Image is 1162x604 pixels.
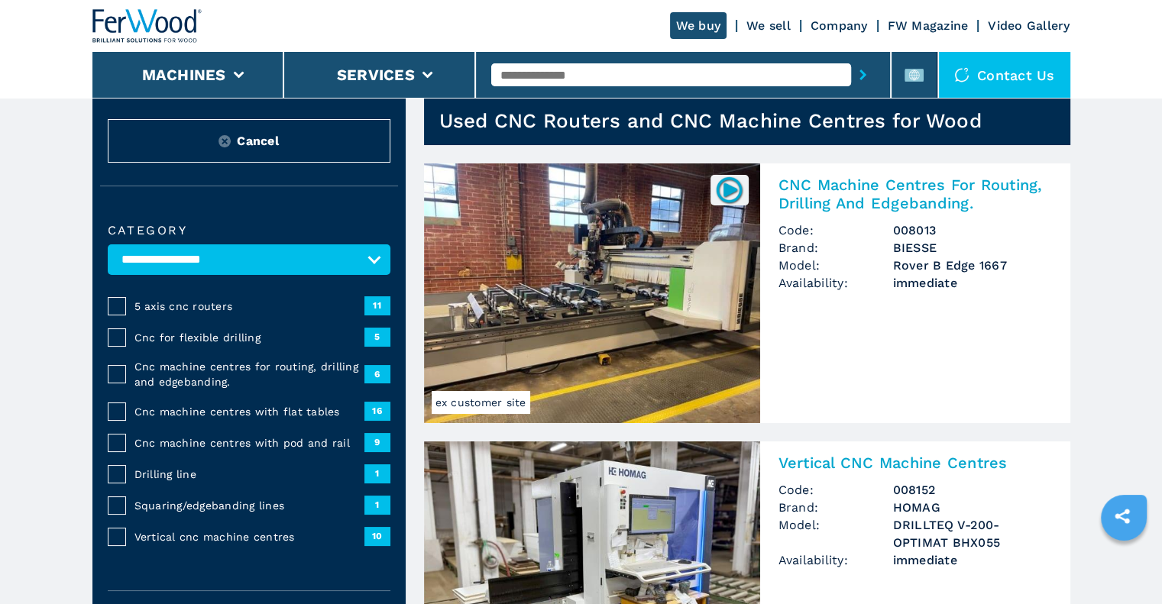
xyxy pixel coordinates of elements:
span: Availability: [778,274,893,292]
h3: 008013 [893,221,1052,239]
span: Model: [778,516,893,551]
button: ResetCancel [108,119,390,163]
img: Ferwood [92,9,202,43]
a: sharethis [1103,497,1141,535]
img: 008013 [714,175,744,205]
h3: Rover B Edge 1667 [893,257,1052,274]
span: Cnc for flexible drilling [134,330,364,345]
a: FW Magazine [888,18,969,33]
h1: Used CNC Routers and CNC Machine Centres for Wood [439,108,982,133]
span: Brand: [778,499,893,516]
div: Contact us [939,52,1070,98]
span: 9 [364,433,390,451]
span: Vertical cnc machine centres [134,529,364,544]
a: Video Gallery [988,18,1070,33]
span: 1 [364,464,390,483]
h3: DRILLTEQ V-200-OPTIMAT BHX055 [893,516,1052,551]
span: Cancel [237,132,279,150]
span: Cnc machine centres with pod and rail [134,435,364,451]
label: Category [108,224,390,237]
img: CNC Machine Centres For Routing, Drilling And Edgebanding. BIESSE Rover B Edge 1667 [424,163,760,423]
h3: 008152 [893,481,1052,499]
a: We buy [670,12,727,39]
span: 5 axis cnc routers [134,299,364,314]
span: 10 [364,527,390,545]
a: Company [811,18,868,33]
span: Model: [778,257,893,274]
img: Contact us [954,67,969,82]
span: immediate [893,551,1052,569]
span: Availability: [778,551,893,569]
span: Brand: [778,239,893,257]
button: Machines [142,66,226,84]
span: Drilling line [134,467,364,482]
a: We sell [746,18,791,33]
a: CNC Machine Centres For Routing, Drilling And Edgebanding. BIESSE Rover B Edge 1667ex customer si... [424,163,1070,423]
span: Code: [778,481,893,499]
span: ex customer site [432,391,530,414]
span: 6 [364,365,390,383]
span: Squaring/edgebanding lines [134,498,364,513]
span: 5 [364,328,390,346]
h2: Vertical CNC Machine Centres [778,454,1052,472]
h2: CNC Machine Centres For Routing, Drilling And Edgebanding. [778,176,1052,212]
span: Code: [778,221,893,239]
h3: BIESSE [893,239,1052,257]
span: 16 [364,402,390,420]
img: Reset [218,135,231,147]
span: 11 [364,296,390,315]
button: Services [337,66,415,84]
span: Cnc machine centres for routing, drilling and edgebanding. [134,359,364,389]
button: submit-button [851,57,875,92]
span: 1 [364,496,390,514]
h3: HOMAG [893,499,1052,516]
span: immediate [893,274,1052,292]
span: Cnc machine centres with flat tables [134,404,364,419]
